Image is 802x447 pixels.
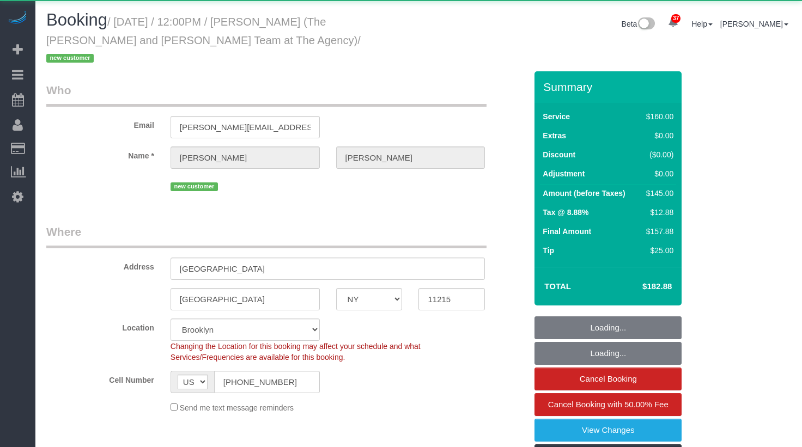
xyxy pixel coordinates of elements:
[691,20,713,28] a: Help
[543,168,585,179] label: Adjustment
[622,20,655,28] a: Beta
[642,226,673,237] div: $157.88
[38,146,162,161] label: Name *
[46,34,361,65] span: /
[214,371,320,393] input: Cell Number
[642,168,673,179] div: $0.00
[642,111,673,122] div: $160.00
[543,188,625,199] label: Amount (before Taxes)
[7,11,28,26] img: Automaid Logo
[642,130,673,141] div: $0.00
[38,371,162,385] label: Cell Number
[637,17,655,32] img: New interface
[534,419,682,442] a: View Changes
[642,149,673,160] div: ($0.00)
[642,207,673,218] div: $12.88
[418,288,485,310] input: Zip Code
[534,393,682,416] a: Cancel Booking with 50.00% Fee
[38,258,162,272] label: Address
[543,111,570,122] label: Service
[671,14,681,23] span: 37
[543,149,575,160] label: Discount
[663,11,684,35] a: 37
[720,20,788,28] a: [PERSON_NAME]
[543,226,591,237] label: Final Amount
[180,403,294,412] span: Send me text message reminders
[534,368,682,390] a: Cancel Booking
[46,82,487,107] legend: Who
[171,182,218,191] span: new customer
[543,245,554,256] label: Tip
[642,188,673,199] div: $145.00
[171,288,320,310] input: City
[543,130,566,141] label: Extras
[38,116,162,131] label: Email
[610,282,672,291] h4: $182.88
[46,16,361,65] small: / [DATE] / 12:00PM / [PERSON_NAME] (The [PERSON_NAME] and [PERSON_NAME] Team at The Agency)
[336,146,485,169] input: Last Name
[642,245,673,256] div: $25.00
[46,224,487,248] legend: Where
[171,342,421,362] span: Changing the Location for this booking may affect your schedule and what Services/Frequencies are...
[543,207,588,218] label: Tax @ 8.88%
[543,81,676,93] h3: Summary
[46,54,94,63] span: new customer
[548,400,669,409] span: Cancel Booking with 50.00% Fee
[171,146,320,169] input: First Name
[171,116,320,138] input: Email
[46,10,107,29] span: Booking
[544,281,571,291] strong: Total
[38,319,162,333] label: Location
